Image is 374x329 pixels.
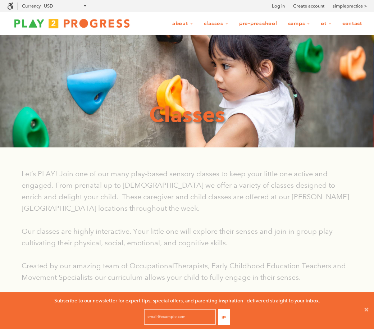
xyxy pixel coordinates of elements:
[338,17,367,31] a: Contact
[168,17,198,31] a: About
[272,3,285,10] a: Log in
[218,309,230,325] button: Go
[316,17,336,31] a: OT
[22,3,41,9] label: Currency
[54,297,320,305] p: Subscribe to our newsletter for expert tips, special offers, and parenting inspiration - delivere...
[7,16,137,31] img: Play2Progress logo
[22,168,352,214] p: Let’s PLAY! Join one of our many play-based sensory classes to keep your little one active and en...
[199,17,233,31] a: Classes
[293,3,324,10] a: Create account
[144,309,216,325] input: email@example.com
[333,3,367,10] a: simplepractice >
[22,225,352,248] p: Our classes are highly interactive. Your little one will explore their senses and join in group p...
[283,17,315,31] a: Camps
[234,17,282,31] a: Pre-Preschool
[22,260,352,283] p: Created by our amazing team of OccupationalTherapists, Early Childhood Education Teachers and Mov...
